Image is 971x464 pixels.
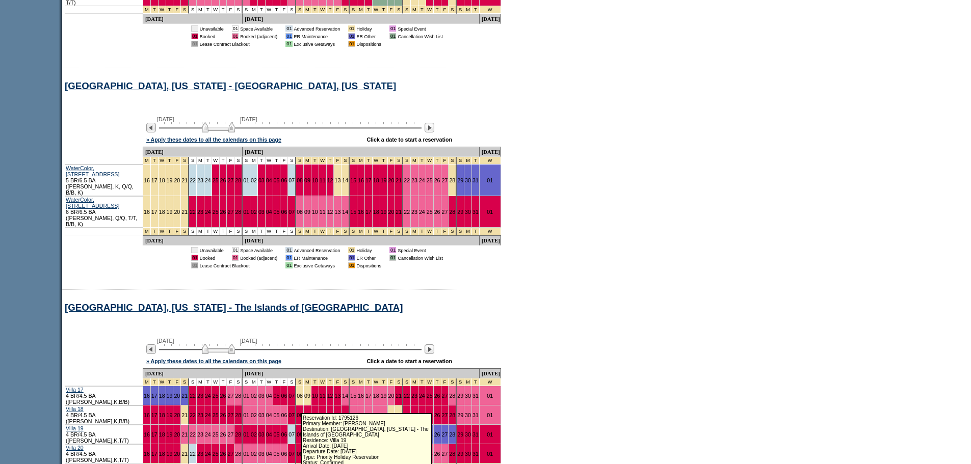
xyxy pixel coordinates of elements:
a: 06 [281,393,287,399]
a: 20 [388,412,395,418]
a: 19 [381,393,387,399]
a: 02 [251,177,257,183]
a: 01 [243,393,249,399]
a: 25 [427,451,433,457]
a: Villa 18 [66,406,84,412]
td: F [227,6,234,14]
a: 20 [174,177,180,183]
td: President's Week 2026 [173,6,181,14]
a: 25 [427,431,433,438]
a: 22 [404,393,410,399]
a: 03 [258,209,265,215]
a: 24 [205,451,211,457]
a: 11 [320,209,326,215]
td: Spring Break Wk 3 2026 [403,6,411,14]
a: 25 [427,177,433,183]
a: 16 [144,431,150,438]
a: 07 [288,451,295,457]
a: 15 [350,393,356,399]
a: 20 [174,393,180,399]
a: 20 [174,431,180,438]
a: 18 [159,412,165,418]
a: 09 [304,412,310,418]
a: 29 [457,412,463,418]
a: 21 [181,451,188,457]
a: 22 [190,431,196,438]
a: 17 [151,209,158,215]
a: 07 [288,431,295,438]
a: 23 [411,393,417,399]
a: 31 [473,412,479,418]
a: 24 [419,393,425,399]
a: 22 [404,177,410,183]
a: 25 [427,412,433,418]
a: 21 [396,412,402,418]
a: 03 [258,412,265,418]
a: 10 [312,209,318,215]
a: 21 [181,209,188,215]
a: 28 [235,393,241,399]
a: 26 [220,412,226,418]
a: 03 [258,177,265,183]
a: 31 [473,451,479,457]
a: 29 [457,431,463,438]
td: Spring Break Wk 3 2026 [411,6,418,14]
a: 31 [473,431,479,438]
a: 23 [197,177,203,183]
a: 28 [449,451,455,457]
a: 25 [213,451,219,457]
a: 29 [457,393,463,399]
a: 03 [258,393,265,399]
a: 14 [342,412,348,418]
td: Spring Break Wk 1 2026 [304,6,311,14]
a: 31 [473,393,479,399]
td: Spring Break Wk 1 2026 [319,6,327,14]
a: 01 [487,431,493,438]
a: 05 [274,431,280,438]
a: 18 [159,393,165,399]
a: 21 [396,393,402,399]
a: 16 [144,412,150,418]
a: 28 [235,209,241,215]
a: 28 [235,431,241,438]
a: 30 [465,209,471,215]
a: 27 [227,393,233,399]
a: 25 [427,393,433,399]
a: 03 [258,451,265,457]
a: 05 [274,393,280,399]
a: 01 [487,451,493,457]
a: 21 [181,412,188,418]
a: 14 [342,393,348,399]
td: Spring Break Wk 2 2026 [365,6,373,14]
a: 25 [213,177,219,183]
a: 08 [297,451,303,457]
a: 04 [266,451,272,457]
td: President's Week 2026 [181,6,189,14]
a: 21 [181,431,188,438]
a: 22 [190,393,196,399]
a: » Apply these dates to all the calendars on this page [146,137,281,143]
a: 19 [167,209,173,215]
td: S [243,6,250,14]
a: 28 [235,451,241,457]
a: 04 [266,209,272,215]
a: 24 [205,393,211,399]
a: 16 [358,393,364,399]
img: Next [425,344,434,354]
a: 04 [266,431,272,438]
a: 10 [312,412,318,418]
a: 03 [258,431,265,438]
a: 28 [449,209,455,215]
a: 22 [190,177,196,183]
a: 17 [151,431,158,438]
a: 26 [220,451,226,457]
a: 13 [334,209,340,215]
a: 19 [167,393,173,399]
td: F [280,6,288,14]
a: 28 [235,177,241,183]
a: 17 [365,209,372,215]
td: Spring Break Wk 4 2026 [472,6,480,14]
a: 26 [434,431,440,438]
a: 27 [227,209,233,215]
a: 29 [457,209,463,215]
